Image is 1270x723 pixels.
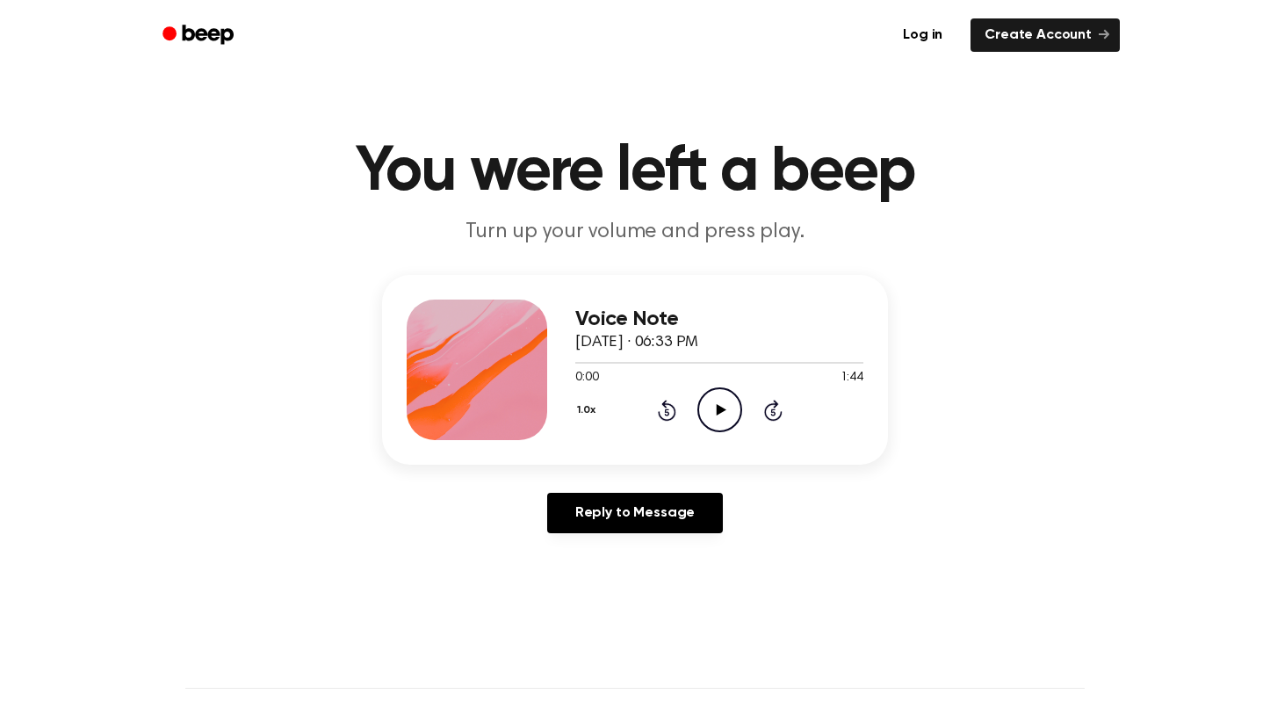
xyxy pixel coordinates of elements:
span: [DATE] · 06:33 PM [575,335,698,351]
a: Create Account [971,18,1120,52]
span: 1:44 [841,369,863,387]
button: 1.0x [575,395,602,425]
h1: You were left a beep [185,141,1085,204]
a: Beep [150,18,249,53]
p: Turn up your volume and press play. [298,218,972,247]
a: Reply to Message [547,493,723,533]
a: Log in [885,15,960,55]
h3: Voice Note [575,307,863,331]
span: 0:00 [575,369,598,387]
